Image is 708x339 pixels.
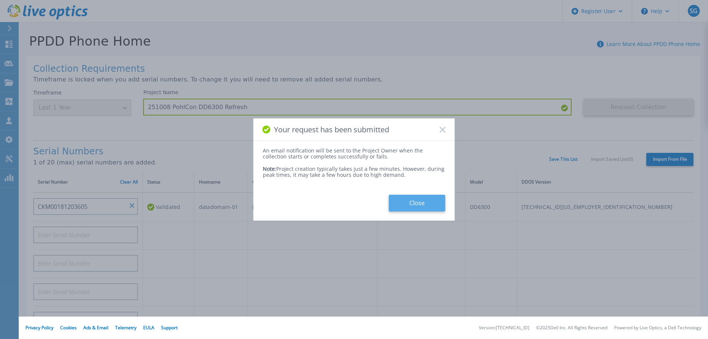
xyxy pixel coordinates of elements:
a: EULA [143,324,154,331]
a: Cookies [60,324,77,331]
li: Version: [TECHNICAL_ID] [479,326,529,330]
a: Telemetry [115,324,136,331]
div: Project creation typically takes just a few minutes. However, during peak times, it may take a fe... [263,160,445,178]
span: Note: [263,165,276,172]
a: Ads & Email [83,324,108,331]
div: An email notification will be sent to the Project Owner when the collection starts or completes s... [263,148,445,160]
button: Close [389,195,445,212]
li: Powered by Live Optics, a Dell Technology [614,326,701,330]
a: Privacy Policy [25,324,53,331]
li: © 2025 Dell Inc. All Rights Reserved [536,326,607,330]
a: Support [161,324,178,331]
span: Your request has been submitted [274,125,389,134]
